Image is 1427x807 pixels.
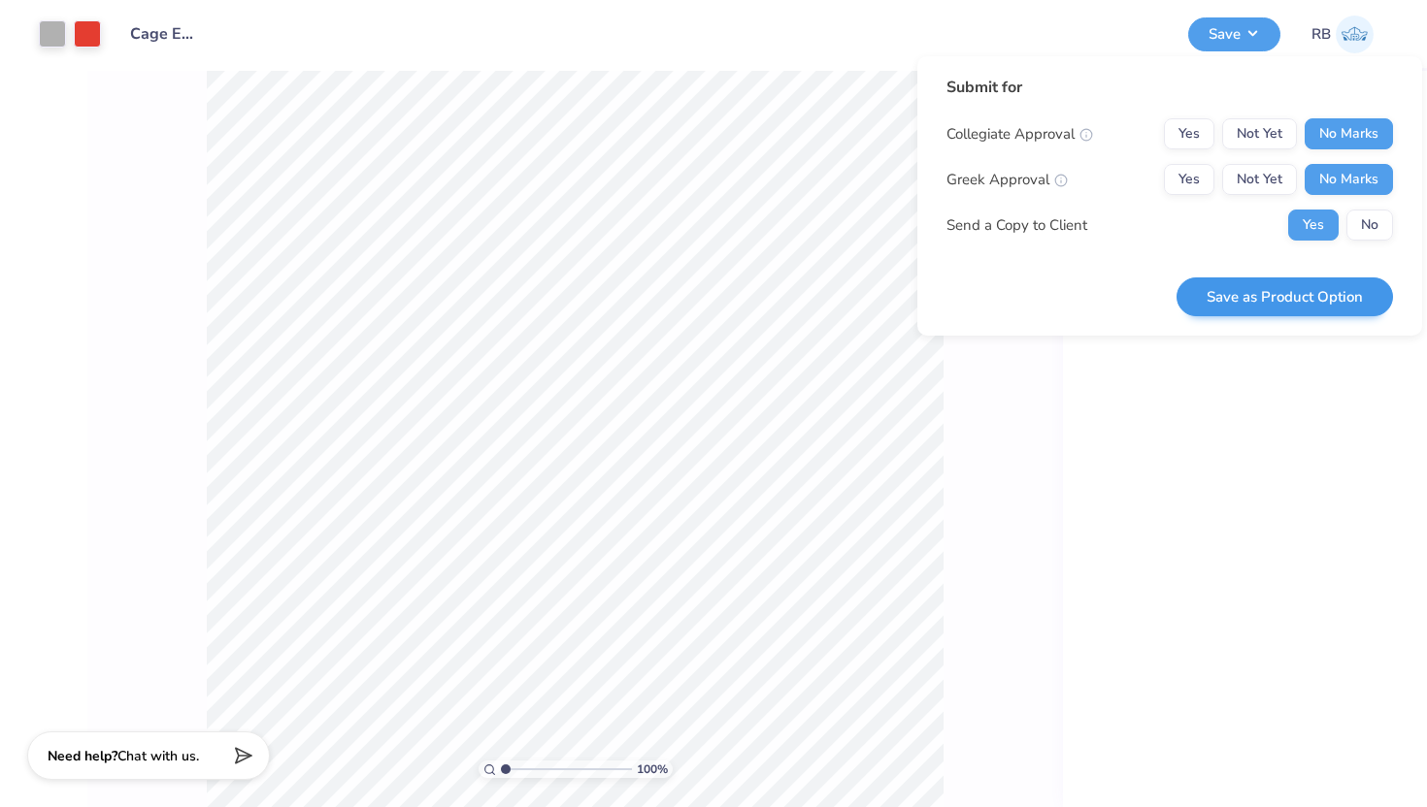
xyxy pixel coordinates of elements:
[1346,210,1393,241] button: No
[1305,118,1393,149] button: No Marks
[1311,16,1374,53] a: RB
[1288,210,1339,241] button: Yes
[1222,118,1297,149] button: Not Yet
[946,169,1068,191] div: Greek Approval
[117,747,199,765] span: Chat with us.
[946,123,1093,145] div: Collegiate Approval
[1164,118,1214,149] button: Yes
[946,76,1393,99] div: Submit for
[48,747,117,765] strong: Need help?
[1311,23,1331,46] span: RB
[1188,17,1280,51] button: Save
[1336,16,1374,53] img: Riley Barbalat
[116,15,211,53] input: Untitled Design
[1222,164,1297,195] button: Not Yet
[1305,164,1393,195] button: No Marks
[637,760,668,778] span: 100 %
[1164,164,1214,195] button: Yes
[946,214,1087,237] div: Send a Copy to Client
[1177,277,1393,317] button: Save as Product Option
